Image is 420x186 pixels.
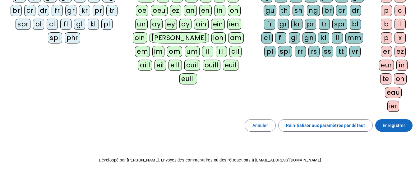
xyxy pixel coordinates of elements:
div: [PERSON_NAME] [150,32,209,43]
div: ss [322,46,333,57]
div: fr [52,5,63,16]
div: bl [350,19,361,30]
div: gn [302,32,316,43]
div: spl [48,32,62,43]
div: spl [278,46,292,57]
button: Réinitialiser aux paramètres par défaut [278,119,373,132]
div: an [184,5,197,16]
div: on [394,73,407,84]
div: tt [336,46,347,57]
div: gl [289,32,300,43]
div: kr [79,5,90,16]
div: in [396,60,408,71]
div: ll [332,32,343,43]
div: x [395,32,406,43]
div: em [135,46,150,57]
div: pl [264,46,275,57]
div: te [380,73,391,84]
p: Développé par [PERSON_NAME]. Envoyez des commentaires ou des rétroactions à [EMAIL_ADDRESS][DOMAI... [5,157,415,164]
div: tr [106,5,118,16]
div: vr [349,46,361,57]
div: sh [293,5,304,16]
div: eill [168,60,182,71]
div: rr [295,46,306,57]
div: b [381,19,392,30]
div: il [202,46,213,57]
div: p [381,32,392,43]
div: un [135,19,148,30]
div: euill [179,73,197,84]
div: ez [170,5,181,16]
div: spr [332,19,347,30]
div: im [152,46,164,57]
div: ez [395,46,406,57]
div: cl [261,32,273,43]
div: euil [223,60,238,71]
div: kl [318,32,329,43]
div: cr [24,5,35,16]
div: ouil [184,60,200,71]
div: pr [305,19,316,30]
div: mm [345,32,363,43]
span: Réinitialiser aux paramètres par défaut [286,122,365,129]
div: oy [179,19,192,30]
div: cr [336,5,347,16]
span: Annuler [252,122,268,129]
div: um [185,46,200,57]
div: eil [155,60,166,71]
div: kl [88,19,99,30]
div: p [381,5,392,16]
div: ouill [203,60,220,71]
div: phr [65,32,81,43]
div: ein [211,19,225,30]
div: tr [319,19,330,30]
div: ion [211,32,226,43]
div: kr [291,19,302,30]
div: dr [38,5,49,16]
div: cl [47,19,58,30]
div: ng [307,5,320,16]
div: br [322,5,334,16]
div: ay [150,19,163,30]
div: oe [136,5,148,16]
div: am [228,32,244,43]
div: pl [101,19,113,30]
div: on [228,5,241,16]
div: eur [379,60,394,71]
div: ail [229,46,242,57]
div: ier [387,101,399,112]
div: bl [33,19,44,30]
div: ain [194,19,209,30]
div: spr [16,19,30,30]
div: gl [74,19,85,30]
div: fl [60,19,72,30]
div: er [381,46,392,57]
div: aill [138,60,152,71]
div: in [214,5,225,16]
div: rs [308,46,320,57]
div: fr [264,19,275,30]
div: fl [275,32,286,43]
div: oeu [151,5,168,16]
div: c [395,5,406,16]
div: oin [133,32,147,43]
div: br [11,5,22,16]
div: l [395,19,406,30]
button: Enregistrer [375,119,413,132]
button: Annuler [245,119,276,132]
div: gu [264,5,276,16]
div: gr [65,5,76,16]
div: eau [385,87,402,98]
div: ey [165,19,177,30]
div: dr [350,5,361,16]
div: ien [227,19,241,30]
div: pr [93,5,104,16]
div: th [279,5,290,16]
div: ill [216,46,227,57]
div: en [199,5,212,16]
span: Enregistrer [383,122,405,129]
div: gr [278,19,289,30]
div: om [167,46,182,57]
